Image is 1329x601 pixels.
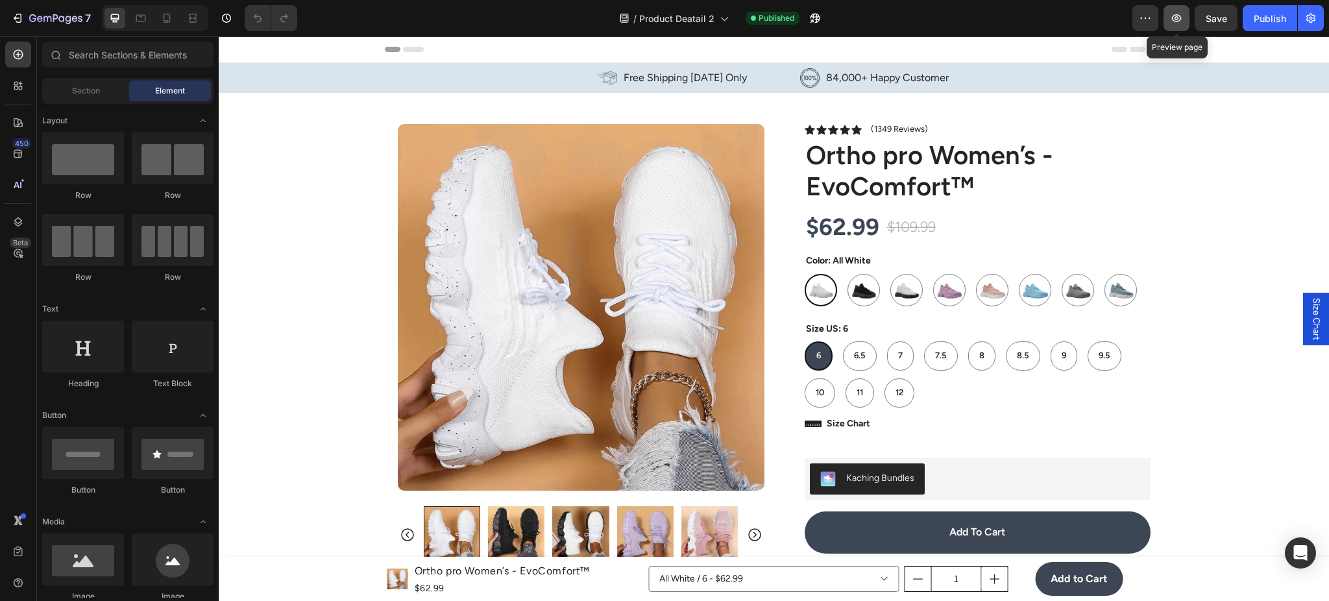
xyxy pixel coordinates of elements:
span: Save [1206,13,1227,24]
div: Text Block [132,378,213,389]
div: $62.99 [195,544,373,560]
div: 450 [12,138,31,149]
div: Row [42,271,124,283]
div: Row [42,190,124,201]
span: 6.5 [635,314,647,324]
h1: Ortho pro Women’s - EvoComfort™ [586,102,932,167]
span: 9 [843,314,847,324]
legend: Size US: 6 [586,286,631,300]
button: <p><strong>Add to Cart</strong></p> [816,526,904,560]
span: Toggle open [193,405,213,426]
span: Text [42,303,58,315]
button: Kaching Bundles [591,427,706,458]
p: Free Shipping [DATE] Only [405,35,528,49]
span: 7.5 [716,314,728,324]
span: 8 [761,314,766,324]
button: increment [763,530,789,555]
div: Undo/Redo [245,5,297,31]
span: 7 [679,314,684,324]
span: Toggle open [193,299,213,319]
span: Toggle open [193,110,213,131]
span: Media [42,516,65,528]
button: 7 [5,5,97,31]
button: decrement [687,530,713,555]
div: Publish [1254,12,1286,25]
button: Publish [1243,5,1297,31]
span: Toggle open [193,511,213,532]
span: 8.5 [798,314,811,324]
div: Add to cart [731,489,786,503]
span: 12 [677,351,685,361]
strong: Add to Cart [832,536,888,548]
button: Save [1195,5,1238,31]
p: 7 [85,10,91,26]
img: KachingBundles.png [602,435,617,450]
span: / [633,12,637,25]
p: (1349 Reviews) [652,88,709,98]
div: Heading [42,378,124,389]
div: Row [132,271,213,283]
span: Section [72,85,100,97]
legend: Color: All White [586,217,653,232]
div: Beta [10,238,31,248]
span: Size Chart [1091,262,1104,304]
span: 11 [638,351,644,361]
div: Button [42,484,124,496]
span: 9.5 [880,314,892,324]
button: Carousel Back Arrow [181,491,197,506]
iframe: Design area [219,36,1329,601]
div: $109.99 [667,180,718,202]
div: Open Intercom Messenger [1285,537,1316,569]
button: Add to cart [586,475,932,517]
div: Kaching Bundles [628,435,696,448]
div: Button [132,484,213,496]
p: 84,000+ Happy Customer [607,35,730,49]
div: Row [132,190,213,201]
span: 6 [598,314,602,324]
span: Button [42,410,66,421]
span: Product Deatail 2 [639,12,714,25]
input: quantity [713,530,763,555]
span: Element [155,85,185,97]
span: Layout [42,115,67,127]
input: Search Sections & Elements [42,42,213,67]
div: $62.99 [586,175,662,208]
h1: Ortho pro Women’s - EvoComfort™ [195,526,373,544]
button: Carousel Next Arrow [528,491,544,506]
span: 10 [597,351,605,361]
span: Published [759,12,794,24]
a: Size Chart [608,379,652,395]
